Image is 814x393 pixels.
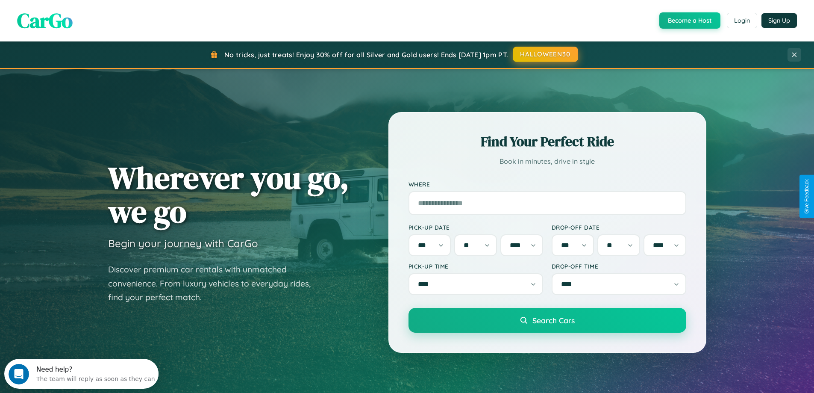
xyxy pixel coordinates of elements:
[727,13,757,28] button: Login
[9,364,29,384] iframe: Intercom live chat
[513,47,578,62] button: HALLOWEEN30
[408,308,686,333] button: Search Cars
[4,359,159,389] iframe: Intercom live chat discovery launcher
[3,3,159,27] div: Open Intercom Messenger
[659,12,720,29] button: Become a Host
[408,263,543,270] label: Pick-up Time
[108,263,322,304] p: Discover premium car rentals with unmatched convenience. From luxury vehicles to everyday rides, ...
[408,180,686,188] label: Where
[32,14,151,23] div: The team will reply as soon as they can
[224,50,508,59] span: No tricks, just treats! Enjoy 30% off for all Silver and Gold users! Ends [DATE] 1pm PT.
[532,316,575,325] span: Search Cars
[408,155,686,168] p: Book in minutes, drive in style
[552,263,686,270] label: Drop-off Time
[408,224,543,231] label: Pick-up Date
[761,13,797,28] button: Sign Up
[17,6,73,35] span: CarGo
[804,179,810,214] div: Give Feedback
[552,224,686,231] label: Drop-off Date
[32,7,151,14] div: Need help?
[408,132,686,151] h2: Find Your Perfect Ride
[108,161,349,228] h1: Wherever you go, we go
[108,237,258,250] h3: Begin your journey with CarGo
